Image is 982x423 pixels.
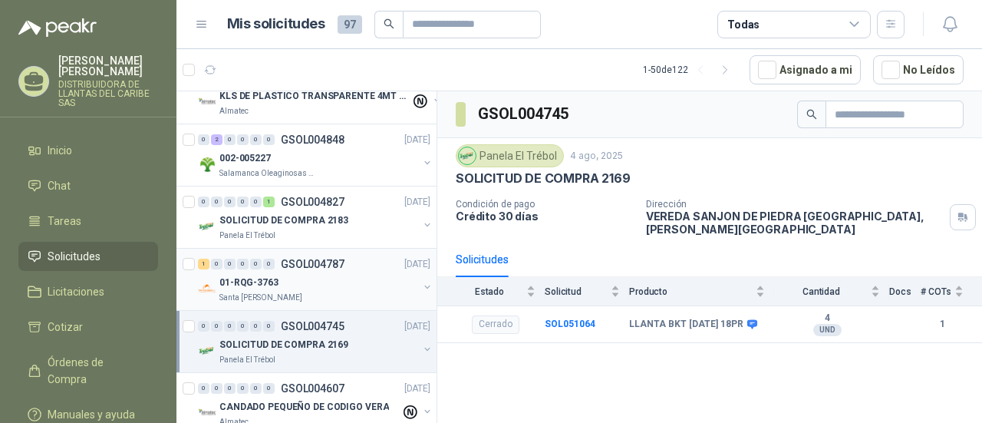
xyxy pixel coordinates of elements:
[263,321,275,332] div: 0
[219,292,302,304] p: Santa [PERSON_NAME]
[198,342,216,360] img: Company Logo
[224,383,236,394] div: 0
[198,317,433,366] a: 0 0 0 0 0 0 GSOL004745[DATE] Company LogoSOLICITUD DE COMPRA 2169Panela El Trébol
[48,354,143,388] span: Órdenes de Compra
[18,171,158,200] a: Chat
[263,259,275,269] div: 0
[237,321,249,332] div: 0
[404,195,430,210] p: [DATE]
[456,251,509,268] div: Solicitudes
[281,134,344,145] p: GSOL004848
[18,18,97,37] img: Logo peakr
[404,257,430,272] p: [DATE]
[472,316,519,334] div: Cerrado
[384,18,394,29] span: search
[404,382,430,396] p: [DATE]
[545,286,608,297] span: Solicitud
[18,348,158,394] a: Órdenes de Compra
[48,406,135,423] span: Manuales y ayuda
[281,259,344,269] p: GSOL004787
[250,259,262,269] div: 0
[48,248,101,265] span: Solicitudes
[18,136,158,165] a: Inicio
[338,15,362,34] span: 97
[58,80,158,107] p: DISTRIBUIDORA DE LLANTAS DEL CARIBE SAS
[219,105,249,117] p: Almatec
[211,197,222,207] div: 0
[219,167,316,180] p: Salamanca Oleaginosas SAS
[219,354,275,366] p: Panela El Trébol
[18,277,158,306] a: Licitaciones
[570,149,623,164] p: 4 ago, 2025
[774,277,889,306] th: Cantidad
[643,58,737,82] div: 1 - 50 de 122
[224,134,236,145] div: 0
[211,259,222,269] div: 0
[219,338,348,352] p: SOLICITUD DE COMPRA 2169
[263,134,275,145] div: 0
[806,109,817,120] span: search
[198,93,216,111] img: Company Logo
[58,55,158,77] p: [PERSON_NAME] [PERSON_NAME]
[629,286,753,297] span: Producto
[211,383,222,394] div: 0
[237,134,249,145] div: 0
[219,400,389,415] p: CANDADO PEQUEÑO DE CODIGO VERA
[629,277,774,306] th: Producto
[263,383,275,394] div: 0
[219,151,271,166] p: 002-005227
[774,312,880,325] b: 4
[456,170,631,187] p: SOLICITUD DE COMPRA 2169
[224,321,236,332] div: 0
[889,277,921,306] th: Docs
[237,383,249,394] div: 0
[198,217,216,236] img: Company Logo
[18,312,158,342] a: Cotizar
[237,197,249,207] div: 0
[211,134,222,145] div: 2
[921,286,951,297] span: # COTs
[437,277,545,306] th: Estado
[629,319,743,331] b: LLANTA BKT [DATE] 18PR
[404,133,430,147] p: [DATE]
[198,131,433,180] a: 0 2 0 0 0 0 GSOL004848[DATE] Company Logo002-005227Salamanca Oleaginosas SAS
[404,319,430,334] p: [DATE]
[456,199,634,210] p: Condición de pago
[198,155,216,173] img: Company Logo
[250,383,262,394] div: 0
[774,286,868,297] span: Cantidad
[198,193,433,242] a: 0 0 0 0 0 1 GSOL004827[DATE] Company LogoSOLICITUD DE COMPRA 2183Panela El Trébol
[18,207,158,236] a: Tareas
[921,277,982,306] th: # COTs
[18,242,158,271] a: Solicitudes
[219,213,348,228] p: SOLICITUD DE COMPRA 2183
[211,321,222,332] div: 0
[198,279,216,298] img: Company Logo
[198,383,209,394] div: 0
[813,324,842,336] div: UND
[750,55,861,84] button: Asignado a mi
[250,321,262,332] div: 0
[263,197,275,207] div: 1
[873,55,964,84] button: No Leídos
[198,197,209,207] div: 0
[727,16,760,33] div: Todas
[281,321,344,332] p: GSOL004745
[198,68,443,117] a: 0 0 0 0 0 0 GSOL004912[DATE] Company LogoKLS DE PLASTICO TRANSPARENTE 4MT CAL 4 Y CINTA TRAAlmatec
[219,89,410,104] p: KLS DE PLASTICO TRANSPARENTE 4MT CAL 4 Y CINTA TRA
[478,102,571,126] h3: GSOL004745
[198,259,209,269] div: 1
[224,259,236,269] div: 0
[198,321,209,332] div: 0
[224,197,236,207] div: 0
[219,276,278,290] p: 01-RQG-3763
[198,404,216,422] img: Company Logo
[545,319,595,329] a: SOL051064
[48,142,72,159] span: Inicio
[281,197,344,207] p: GSOL004827
[456,286,523,297] span: Estado
[48,177,71,194] span: Chat
[219,230,275,242] p: Panela El Trébol
[48,213,81,230] span: Tareas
